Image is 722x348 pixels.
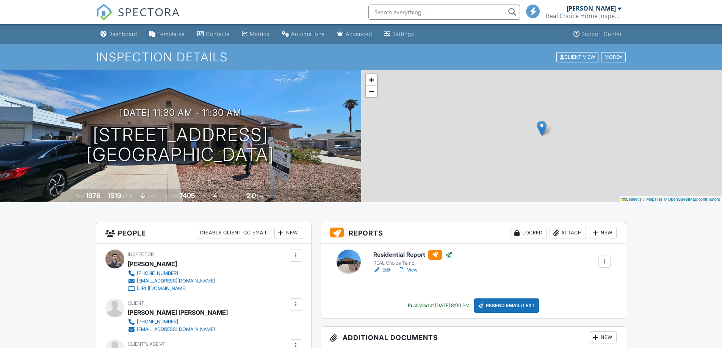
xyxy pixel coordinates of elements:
[550,227,586,239] div: Attach
[213,192,217,200] div: 4
[373,266,390,274] a: Edit
[373,260,453,266] div: REAL Choice Temp
[366,74,377,86] a: Zoom in
[601,52,626,62] div: More
[274,227,302,239] div: New
[239,27,273,41] a: Metrics
[128,341,165,347] span: Client's Agent
[369,75,374,84] span: +
[128,258,177,270] div: [PERSON_NAME]
[366,86,377,97] a: Zoom out
[120,108,241,118] h3: [DATE] 11:30 am - 11:30 am
[194,27,233,41] a: Contacts
[206,31,230,37] div: Contacts
[246,192,256,200] div: 2.0
[664,197,720,201] a: © OpenStreetMap contributors
[642,197,662,201] a: © MapTiler
[128,270,215,277] a: [PHONE_NUMBER]
[147,194,155,199] span: slab
[257,194,279,199] span: bathrooms
[622,197,639,201] a: Leaflet
[346,31,372,37] div: Advanced
[589,227,617,239] div: New
[96,10,180,26] a: SPECTORA
[368,5,520,20] input: Search everything...
[97,27,140,41] a: Dashboard
[108,192,121,200] div: 1519
[128,285,215,292] a: [URL][DOMAIN_NAME]
[546,12,622,20] div: Real Choice Home Inspections Inc.
[128,277,215,285] a: [EMAIL_ADDRESS][DOMAIN_NAME]
[128,251,154,257] span: Inspector
[218,194,239,199] span: bedrooms
[137,319,178,325] div: [PHONE_NUMBER]
[96,4,113,20] img: The Best Home Inspection Software - Spectora
[128,318,222,326] a: [PHONE_NUMBER]
[128,300,144,306] span: Client
[570,27,625,41] a: Support Center
[96,50,626,64] h1: Inspection Details
[118,4,180,20] span: SPECTORA
[511,227,547,239] div: Locked
[589,331,617,343] div: New
[334,27,375,41] a: Advanced
[137,326,215,332] div: [EMAIL_ADDRESS][DOMAIN_NAME]
[567,5,616,12] div: [PERSON_NAME]
[146,27,188,41] a: Templates
[373,250,453,260] h6: Residential Report
[162,194,178,199] span: Lot Size
[157,31,185,37] div: Templates
[128,307,228,318] div: [PERSON_NAME] [PERSON_NAME]
[556,54,600,59] a: Client View
[128,326,222,333] a: [EMAIL_ADDRESS][DOMAIN_NAME]
[108,31,137,37] div: Dashboard
[179,192,195,200] div: 7405
[321,222,626,244] h3: Reports
[86,125,274,165] h1: [STREET_ADDRESS] [GEOGRAPHIC_DATA]
[408,303,470,309] div: Published at [DATE] 8:00 PM
[581,31,622,37] div: Support Center
[137,278,215,284] div: [EMAIL_ADDRESS][DOMAIN_NAME]
[369,86,374,96] span: −
[250,31,269,37] div: Metrics
[474,298,539,313] div: Resend Email/Text
[137,270,178,276] div: [PHONE_NUMBER]
[398,266,418,274] a: View
[196,194,206,199] span: sq.ft.
[640,197,641,201] span: |
[392,31,414,37] div: Settings
[76,194,85,199] span: Built
[197,227,271,239] div: Disable Client CC Email
[96,222,311,244] h3: People
[122,194,133,199] span: sq. ft.
[137,286,186,292] div: [URL][DOMAIN_NAME]
[373,250,453,267] a: Residential Report REAL Choice Temp
[381,27,417,41] a: Settings
[291,31,325,37] div: Automations
[537,120,547,136] img: Marker
[86,192,100,200] div: 1976
[279,27,328,41] a: Automations (Basic)
[556,52,598,62] div: Client View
